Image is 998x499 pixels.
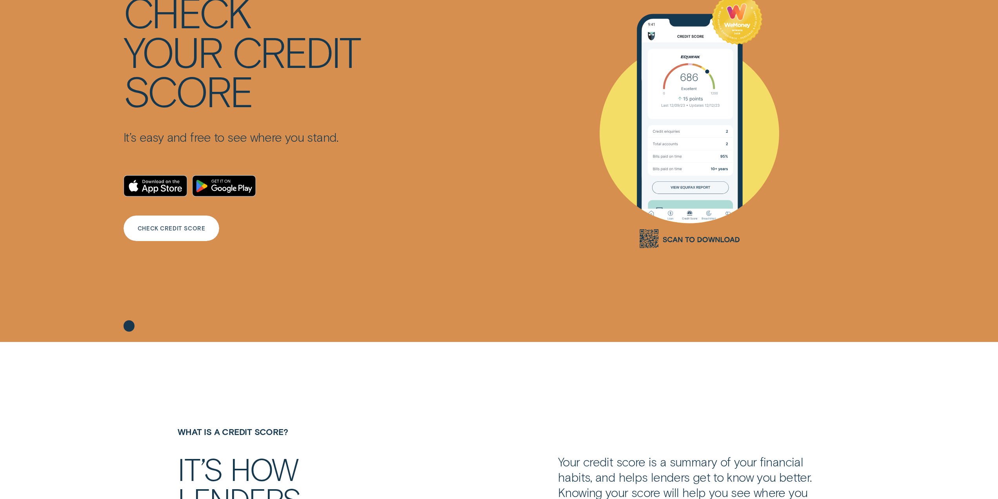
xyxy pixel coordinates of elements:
[124,216,219,241] a: CHECK CREDIT SCORE
[192,175,256,197] a: Android App on Google Play
[138,226,205,231] div: CHECK CREDIT SCORE
[173,427,390,437] h4: What is a Credit Score?
[124,129,360,144] p: It’s easy and free to see where you stand.
[124,71,253,110] div: score
[124,31,222,71] div: your
[124,175,187,197] a: Download on the App Store
[232,31,360,71] div: credit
